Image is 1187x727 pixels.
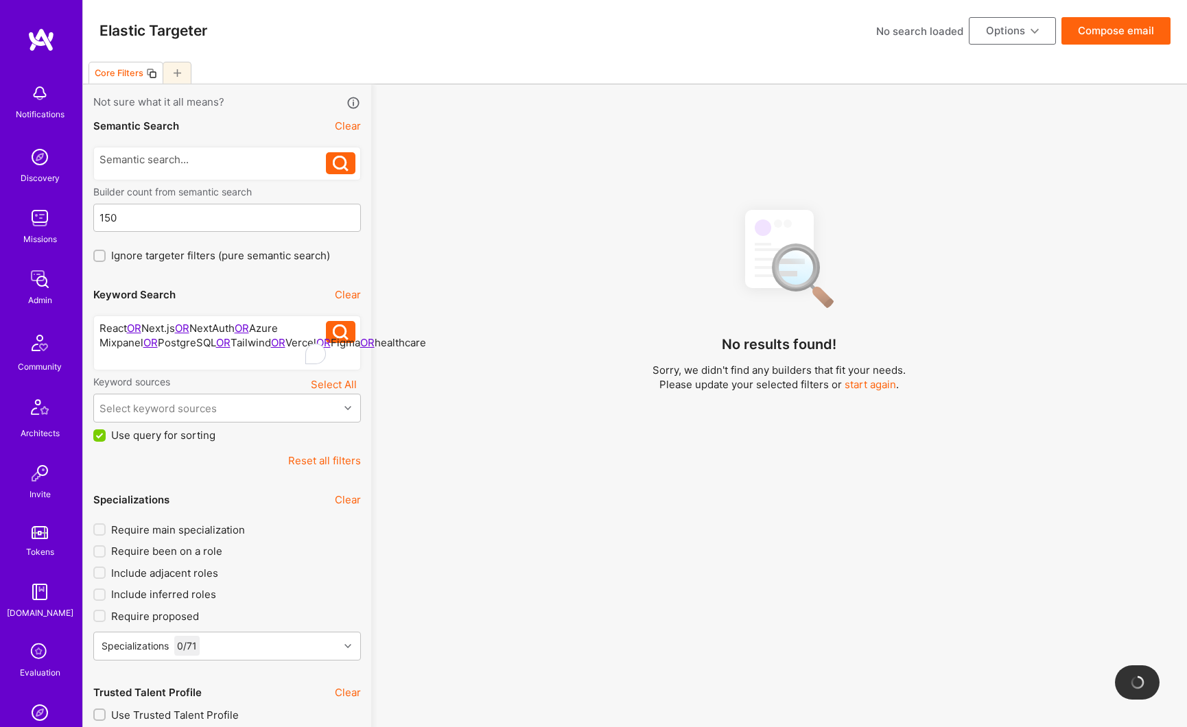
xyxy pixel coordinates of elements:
[93,119,179,133] div: Semantic Search
[845,377,896,392] button: start again
[30,487,51,501] div: Invite
[26,699,54,726] img: Admin Search
[146,68,157,79] i: icon Copy
[26,460,54,487] img: Invite
[174,636,200,656] div: 0 / 71
[7,606,73,620] div: [DOMAIN_NAME]
[93,375,170,388] label: Keyword sources
[111,248,330,263] span: Ignore targeter filters (pure semantic search)
[32,526,48,539] img: tokens
[23,326,56,359] img: Community
[876,24,963,38] div: No search loaded
[26,578,54,606] img: guide book
[21,426,60,440] div: Architects
[111,609,199,623] span: Require proposed
[26,80,54,107] img: bell
[99,401,217,416] div: Select keyword sources
[18,359,62,374] div: Community
[1129,674,1146,691] img: loading
[721,198,838,318] img: No Results
[288,453,361,468] button: Reset all filters
[1031,27,1039,36] i: icon ArrowDownBlack
[722,336,836,353] h4: No results found!
[335,119,361,133] button: Clear
[27,639,53,665] i: icon SelectionTeam
[653,377,906,392] p: Please update your selected filters or .
[26,265,54,293] img: admin teamwork
[93,492,169,507] div: Specializations
[111,708,239,722] span: Use Trusted Talent Profile
[93,95,224,110] span: Not sure what it all means?
[26,204,54,232] img: teamwork
[93,185,361,198] label: Builder count from semantic search
[16,107,64,121] div: Notifications
[27,27,55,52] img: logo
[344,643,351,649] i: icon Chevron
[99,321,327,364] div: React Next.js NextAuth Azure Mixpanel PostgreSQL Tailwind Vercel Figma healthcare
[23,393,56,426] img: Architects
[333,156,349,171] i: icon Search
[344,405,351,412] i: icon Chevron
[111,566,218,580] span: Include adjacent roles
[969,17,1056,45] button: Options
[99,321,327,364] div: To enrich screen reader interactions, please activate Accessibility in Grammarly extension settings
[26,143,54,171] img: discovery
[95,68,143,78] div: Core Filters
[93,287,176,302] div: Keyword Search
[111,523,245,537] span: Require main specialization
[21,171,60,185] div: Discovery
[346,95,362,111] i: icon Info
[333,324,349,340] i: icon Search
[335,287,361,302] button: Clear
[99,22,207,39] h3: Elastic Targeter
[111,428,215,442] span: Use query for sorting
[360,336,375,349] span: OR
[307,375,361,394] button: Select All
[174,69,181,77] i: icon Plus
[1061,17,1171,45] button: Compose email
[111,544,222,558] span: Require been on a role
[335,685,361,700] button: Clear
[335,492,361,507] button: Clear
[23,232,57,246] div: Missions
[653,363,906,377] p: Sorry, we didn't find any builders that fit your needs.
[102,639,169,653] div: Specializations
[93,685,202,700] div: Trusted Talent Profile
[26,545,54,559] div: Tokens
[20,665,60,680] div: Evaluation
[28,293,52,307] div: Admin
[111,587,216,601] span: Include inferred roles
